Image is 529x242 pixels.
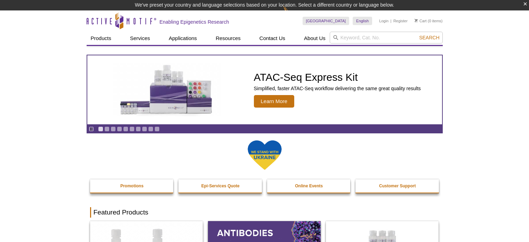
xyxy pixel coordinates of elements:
[111,126,116,132] a: Go to slide 3
[178,179,263,193] a: Epi-Services Quote
[303,17,350,25] a: [GEOGRAPHIC_DATA]
[160,19,229,25] h2: Enabling Epigenetics Research
[123,126,128,132] a: Go to slide 5
[300,32,330,45] a: About Us
[391,17,392,25] li: |
[104,126,110,132] a: Go to slide 2
[415,18,427,23] a: Cart
[142,126,147,132] a: Go to slide 8
[379,18,388,23] a: Login
[87,55,442,124] a: ATAC-Seq Express Kit ATAC-Seq Express Kit Simplified, faster ATAC-Seq workflow delivering the sam...
[154,126,160,132] a: Go to slide 10
[355,179,440,193] a: Customer Support
[254,72,421,83] h2: ATAC-Seq Express Kit
[117,126,122,132] a: Go to slide 4
[283,5,302,22] img: Change Here
[267,179,351,193] a: Online Events
[90,179,174,193] a: Promotions
[148,126,153,132] a: Go to slide 9
[98,126,103,132] a: Go to slide 1
[89,126,94,132] a: Toggle autoplay
[419,35,439,40] span: Search
[415,19,418,22] img: Your Cart
[90,207,439,218] h2: Featured Products
[87,32,115,45] a: Products
[126,32,154,45] a: Services
[129,126,135,132] a: Go to slide 6
[247,140,282,171] img: We Stand With Ukraine
[136,126,141,132] a: Go to slide 7
[417,34,441,41] button: Search
[379,184,416,188] strong: Customer Support
[254,95,295,108] span: Learn More
[87,55,442,124] article: ATAC-Seq Express Kit
[254,85,421,92] p: Simplified, faster ATAC-Seq workflow delivering the same great quality results
[110,63,224,116] img: ATAC-Seq Express Kit
[201,184,240,188] strong: Epi-Services Quote
[165,32,201,45] a: Applications
[295,184,323,188] strong: Online Events
[211,32,245,45] a: Resources
[393,18,408,23] a: Register
[353,17,372,25] a: English
[255,32,289,45] a: Contact Us
[120,184,144,188] strong: Promotions
[330,32,443,44] input: Keyword, Cat. No.
[415,17,443,25] li: (0 items)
